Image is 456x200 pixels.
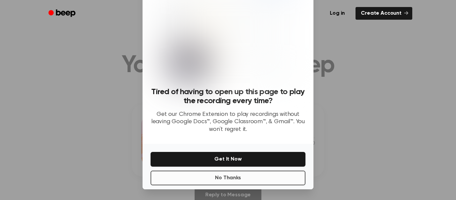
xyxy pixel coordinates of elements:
a: Log in [323,6,352,21]
button: Get It Now [151,152,305,167]
h3: Tired of having to open up this page to play the recording every time? [151,87,305,106]
p: Get our Chrome Extension to play recordings without leaving Google Docs™, Google Classroom™, & Gm... [151,111,305,134]
a: Beep [44,7,81,20]
button: No Thanks [151,171,305,185]
a: Create Account [356,7,412,20]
